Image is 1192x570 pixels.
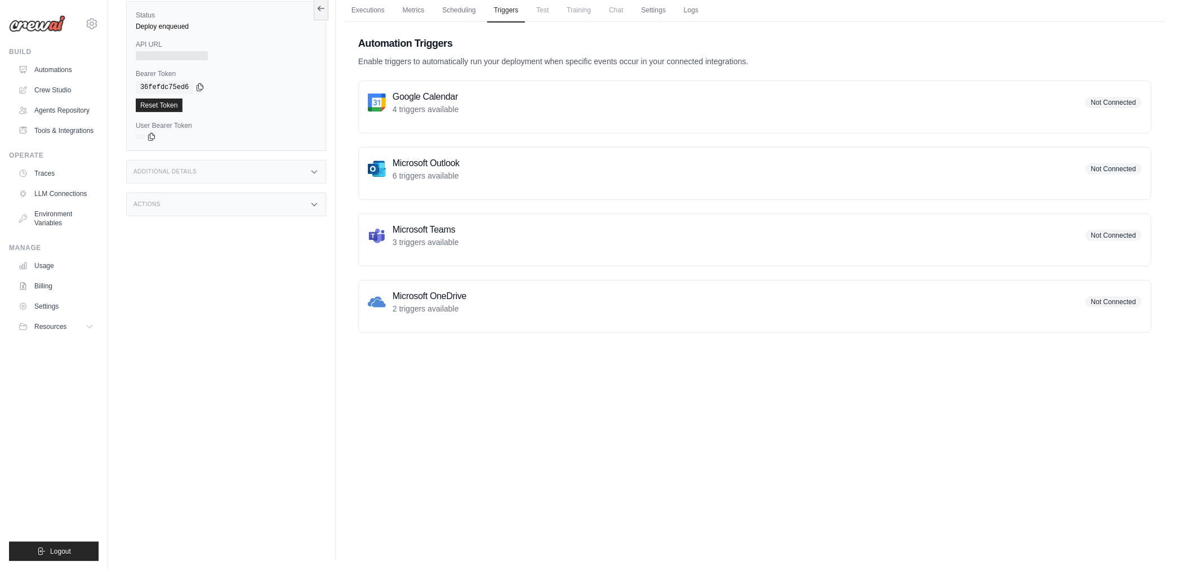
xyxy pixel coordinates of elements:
[14,81,99,99] a: Crew Studio
[9,542,99,561] button: Logout
[136,22,317,31] div: Deploy enqueued
[368,293,386,311] img: Microsoft OneDrive
[14,318,99,336] button: Resources
[1086,163,1142,175] span: Not Connected
[136,99,183,112] a: Reset Token
[14,101,99,119] a: Agents Repository
[136,11,317,20] label: Status
[393,90,459,104] h3: Google Calendar
[393,237,459,248] p: 3 triggers available
[50,547,71,556] span: Logout
[393,157,460,170] h3: Microsoft Outlook
[1086,296,1142,308] span: Not Connected
[14,164,99,182] a: Traces
[14,61,99,79] a: Automations
[14,257,99,275] a: Usage
[136,69,317,78] label: Bearer Token
[14,205,99,232] a: Environment Variables
[14,122,99,140] a: Tools & Integrations
[14,185,99,203] a: LLM Connections
[9,243,99,252] div: Manage
[393,104,459,115] p: 4 triggers available
[14,277,99,295] a: Billing
[1086,230,1142,241] span: Not Connected
[393,303,466,314] p: 2 triggers available
[1136,516,1192,570] div: 채팅 위젯
[136,40,317,49] label: API URL
[136,81,193,94] code: 36fefdc75ed6
[134,201,161,208] h3: Actions
[368,93,386,112] img: Google Calendar
[1136,516,1192,570] iframe: Chat Widget
[358,35,1151,51] h2: Automation Triggers
[9,151,99,160] div: Operate
[136,121,317,130] label: User Bearer Token
[393,223,459,237] h3: Microsoft Teams
[358,56,1151,67] p: Enable triggers to automatically run your deployment when specific events occur in your connected...
[1086,97,1142,108] span: Not Connected
[368,160,386,178] img: Microsoft Outlook
[368,226,386,244] img: Microsoft Teams
[134,168,197,175] h3: Additional Details
[9,15,65,32] img: Logo
[34,322,66,331] span: Resources
[9,47,99,56] div: Build
[14,297,99,315] a: Settings
[393,170,460,181] p: 6 triggers available
[393,290,466,303] h3: Microsoft OneDrive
